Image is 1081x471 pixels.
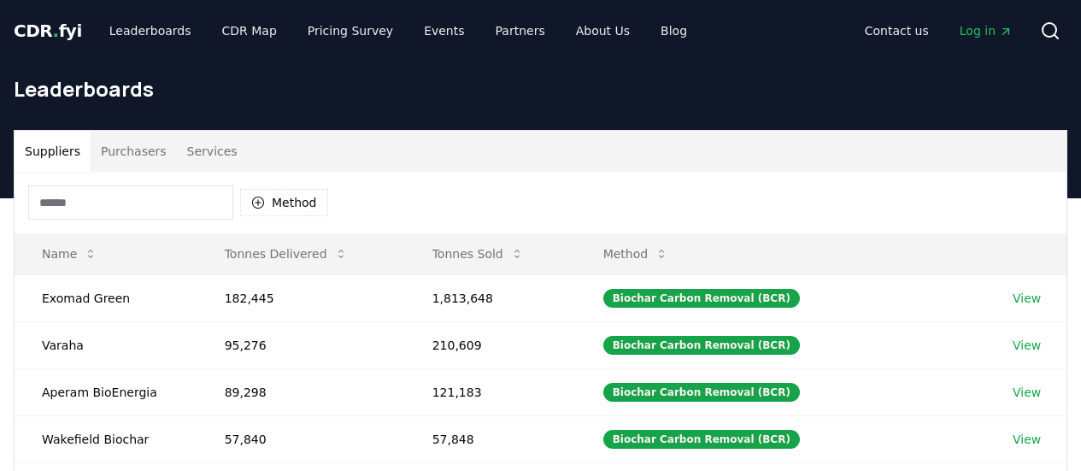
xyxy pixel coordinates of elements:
[482,15,559,46] a: Partners
[590,237,683,271] button: Method
[197,321,405,368] td: 95,276
[1013,290,1041,307] a: View
[14,21,82,41] span: CDR fyi
[197,415,405,462] td: 57,840
[91,131,177,172] button: Purchasers
[1013,384,1041,401] a: View
[14,75,1067,103] h1: Leaderboards
[851,15,943,46] a: Contact us
[14,19,82,43] a: CDR.fyi
[960,22,1013,39] span: Log in
[96,15,701,46] nav: Main
[15,415,197,462] td: Wakefield Biochar
[405,415,576,462] td: 57,848
[15,274,197,321] td: Exomad Green
[562,15,643,46] a: About Us
[603,289,800,308] div: Biochar Carbon Removal (BCR)
[240,189,328,216] button: Method
[15,368,197,415] td: Aperam BioEnergia
[177,131,248,172] button: Services
[197,368,405,415] td: 89,298
[28,237,111,271] button: Name
[15,131,91,172] button: Suppliers
[603,336,800,355] div: Biochar Carbon Removal (BCR)
[405,321,576,368] td: 210,609
[197,274,405,321] td: 182,445
[15,321,197,368] td: Varaha
[410,15,478,46] a: Events
[211,237,361,271] button: Tonnes Delivered
[405,274,576,321] td: 1,813,648
[1013,337,1041,354] a: View
[96,15,205,46] a: Leaderboards
[647,15,701,46] a: Blog
[603,430,800,449] div: Biochar Carbon Removal (BCR)
[209,15,291,46] a: CDR Map
[946,15,1026,46] a: Log in
[405,368,576,415] td: 121,183
[1013,431,1041,448] a: View
[603,383,800,402] div: Biochar Carbon Removal (BCR)
[294,15,407,46] a: Pricing Survey
[851,15,1026,46] nav: Main
[419,237,538,271] button: Tonnes Sold
[53,21,59,41] span: .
